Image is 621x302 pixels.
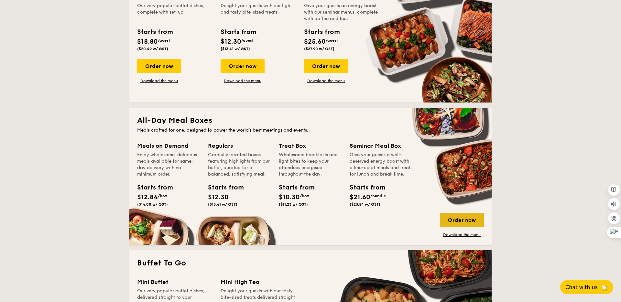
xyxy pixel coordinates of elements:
[279,141,342,150] div: Treat Box
[137,38,158,46] span: $18.80
[221,27,256,37] div: Starts from
[304,47,334,51] span: ($27.90 w/ GST)
[304,3,380,22] div: Give your guests an energy boost with our seminar menus, complete with coffee and tea.
[350,141,413,150] div: Seminar Meal Box
[350,183,379,192] div: Starts from
[370,194,386,198] span: /bundle
[208,193,229,201] span: $12.30
[279,183,308,192] div: Starts from
[137,258,484,268] h2: Buffet To Go
[279,152,342,178] div: Wholesome breakfasts and light bites to keep your attendees energised throughout the day.
[221,59,265,73] div: Order now
[208,152,271,178] div: Carefully-crafted boxes featuring highlights from our buffet, curated for a balanced, satisfying ...
[221,47,250,51] span: ($13.41 w/ GST)
[440,232,484,237] a: Download the menu
[304,59,348,73] div: Order now
[241,38,254,43] span: /guest
[221,38,241,46] span: $12.30
[137,193,158,201] span: $12.84
[350,152,413,178] div: Give your guests a well-deserved energy boost with a line-up of meals and treats for lunch and br...
[279,202,308,207] span: ($11.23 w/ GST)
[221,78,265,83] a: Download the menu
[326,38,338,43] span: /guest
[208,141,271,150] div: Regulars
[137,59,181,73] div: Order now
[208,202,237,207] span: ($13.41 w/ GST)
[137,47,168,51] span: ($20.49 w/ GST)
[600,284,608,291] span: 🦙
[304,38,326,46] span: $25.60
[300,194,309,198] span: /box
[137,3,213,22] div: Our very popular buffet dishes, complete with set-up.
[137,78,181,83] a: Download the menu
[137,115,484,126] h2: All-Day Meal Boxes
[304,78,348,83] a: Download the menu
[137,183,166,192] div: Starts from
[137,127,484,134] div: Meals crafted for one, designed to power the world's best meetings and events.
[158,38,170,43] span: /guest
[350,193,370,201] span: $21.60
[304,27,339,37] div: Starts from
[440,213,484,227] div: Order now
[137,277,213,286] div: Mini Buffet
[221,3,296,22] div: Delight your guests with our light and tasty bite-sized treats.
[137,27,172,37] div: Starts from
[565,284,598,290] span: Chat with us
[350,202,380,207] span: ($23.54 w/ GST)
[158,194,167,198] span: /box
[560,280,613,294] button: Chat with us🦙
[137,152,200,178] div: Enjoy wholesome, delicious meals available for same-day delivery with no minimum order.
[221,277,296,286] div: Mini High Tea
[137,141,200,150] div: Meals on Demand
[279,193,300,201] span: $10.30
[208,183,237,192] div: Starts from
[137,202,168,207] span: ($14.00 w/ GST)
